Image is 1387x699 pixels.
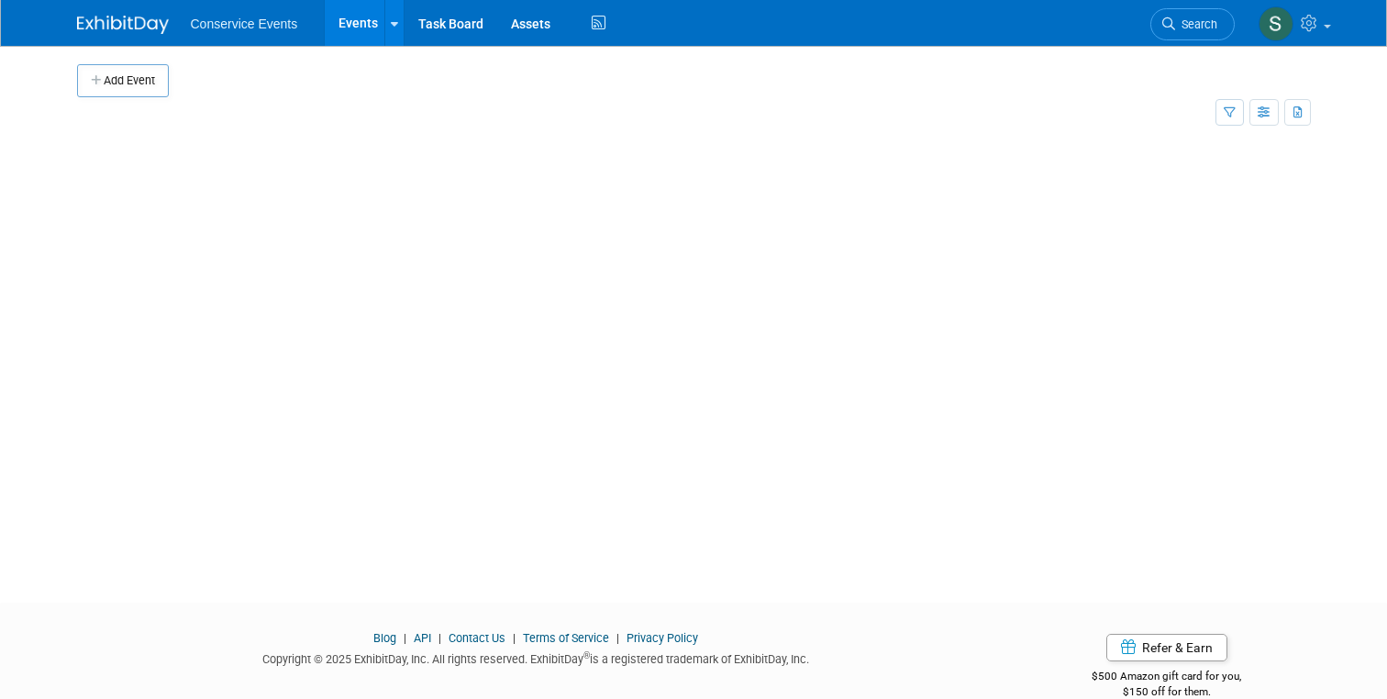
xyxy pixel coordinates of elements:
[434,631,446,645] span: |
[1150,8,1235,40] a: Search
[1259,6,1293,41] img: Savannah Doctor
[612,631,624,645] span: |
[583,650,590,660] sup: ®
[523,631,609,645] a: Terms of Service
[627,631,698,645] a: Privacy Policy
[508,631,520,645] span: |
[77,647,995,668] div: Copyright © 2025 ExhibitDay, Inc. All rights reserved. ExhibitDay is a registered trademark of Ex...
[77,64,169,97] button: Add Event
[414,631,431,645] a: API
[191,17,298,31] span: Conservice Events
[1106,634,1227,661] a: Refer & Earn
[77,16,169,34] img: ExhibitDay
[449,631,505,645] a: Contact Us
[399,631,411,645] span: |
[1023,657,1311,699] div: $500 Amazon gift card for you,
[373,631,396,645] a: Blog
[1175,17,1217,31] span: Search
